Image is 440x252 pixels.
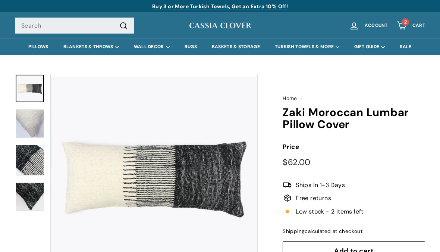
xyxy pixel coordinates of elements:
[283,94,425,103] nav: breadcrumbs
[152,3,288,10] a: Buy 3 or More Turkish Towels, Get an Extra 10% Off!
[299,95,304,102] span: /
[16,183,44,211] img: Zaki Moroccan Lumbar Pillow Cover
[283,95,297,102] a: Home
[392,38,419,55] a: SALE
[412,23,425,28] span: Cart
[204,38,267,55] a: BASKETS & STORAGE
[21,38,56,55] a: PILLOWS
[283,106,425,131] h1: Zaki Moroccan Lumbar Pillow Cover
[56,38,126,55] summary: BLANKETS & THROWS
[15,18,134,34] input: Search
[267,38,347,55] summary: TURKISH TOWELS & MORE
[283,228,305,234] a: Shipping
[365,23,388,28] span: Account
[283,142,425,152] label: Price
[347,38,392,55] summary: GIFT GUIDE
[16,109,44,138] img: Zaki Moroccan Lumbar Pillow Cover
[283,157,310,168] span: $62.00
[16,75,44,102] a: Zaki Moroccan Lumbar Pillow Cover
[296,193,331,203] span: Free returns
[296,180,345,190] span: Ships In 1-3 Days
[392,15,430,37] a: Cart
[345,15,392,37] a: Account
[126,38,177,55] summary: WALL DECOR
[177,38,204,55] a: RUGS
[16,145,44,175] img: Zaki Moroccan Lumbar Pillow Cover
[283,227,425,236] div: calculated at checkout.
[404,19,407,25] span: 2
[296,207,364,217] span: Low stock - 2 items left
